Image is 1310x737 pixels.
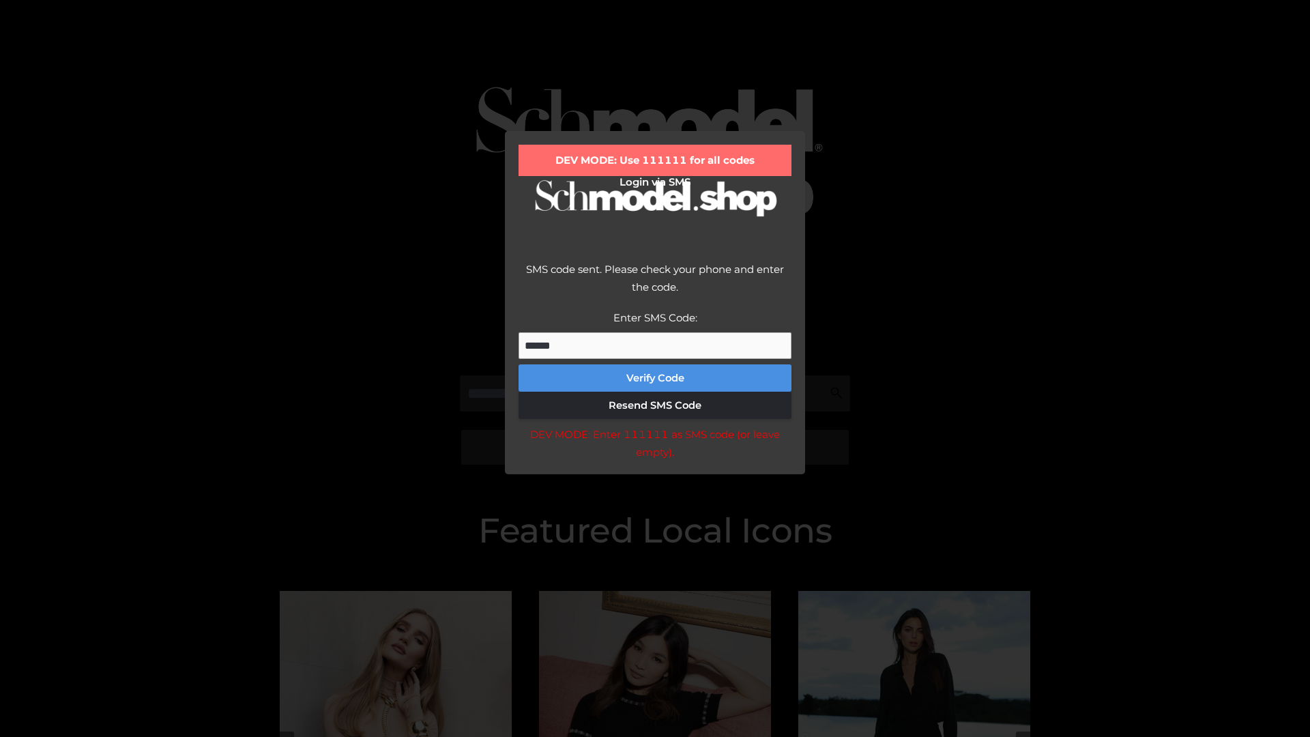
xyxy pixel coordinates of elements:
[613,311,697,324] label: Enter SMS Code:
[519,392,791,419] button: Resend SMS Code
[519,176,791,188] h2: Login via SMS
[519,145,791,176] div: DEV MODE: Use 111111 for all codes
[519,261,791,309] div: SMS code sent. Please check your phone and enter the code.
[519,364,791,392] button: Verify Code
[519,426,791,461] div: DEV MODE: Enter 111111 as SMS code (or leave empty).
